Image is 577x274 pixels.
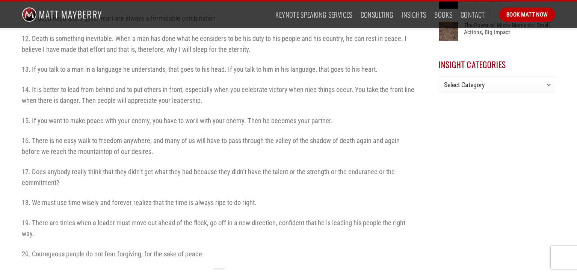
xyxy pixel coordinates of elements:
[434,8,452,21] a: Books
[461,8,485,21] a: Contact
[22,166,416,188] p: 17. Does anybody really think that they didn’t get what they had because they didn’t have the tal...
[22,197,416,208] p: 18. We must use time wisely and forever realize that the time is always ripe to do right.
[506,10,548,19] span: Book Matt Now
[402,8,426,21] a: Insights
[22,248,416,259] p: 20. Courageous people do not fear forgiving, for the sake of peace.
[22,64,416,75] p: 13. If you talk to a man in a language he understands, that goes to his head. If you talk to him ...
[439,59,506,70] span: Insight Categories
[275,8,352,21] a: Keynote Speaking Services
[361,8,394,21] a: Consulting
[22,84,416,106] p: 14. It is better to lead from behind and to put others in front, especially when you celebrate vi...
[22,115,416,126] p: 15. If you want to make peace with your enemy, you have to work with your enemy. Then he becomes ...
[22,33,416,55] p: 12. Death is something inevitable. When a man has done what he considers to be his duty to his pe...
[22,2,102,28] img: Matt Mayberry
[22,135,416,157] p: 16. There is no easy walk to freedom anywhere, and many of us will have to pass through the valle...
[464,22,555,44] a: The Power of Micro-Moments: Small Actions, Big Impact
[499,8,555,22] a: Book Matt Now
[22,217,416,239] p: 19. There are times when a leader must move out ahead of the flock, go off in a new direction, co...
